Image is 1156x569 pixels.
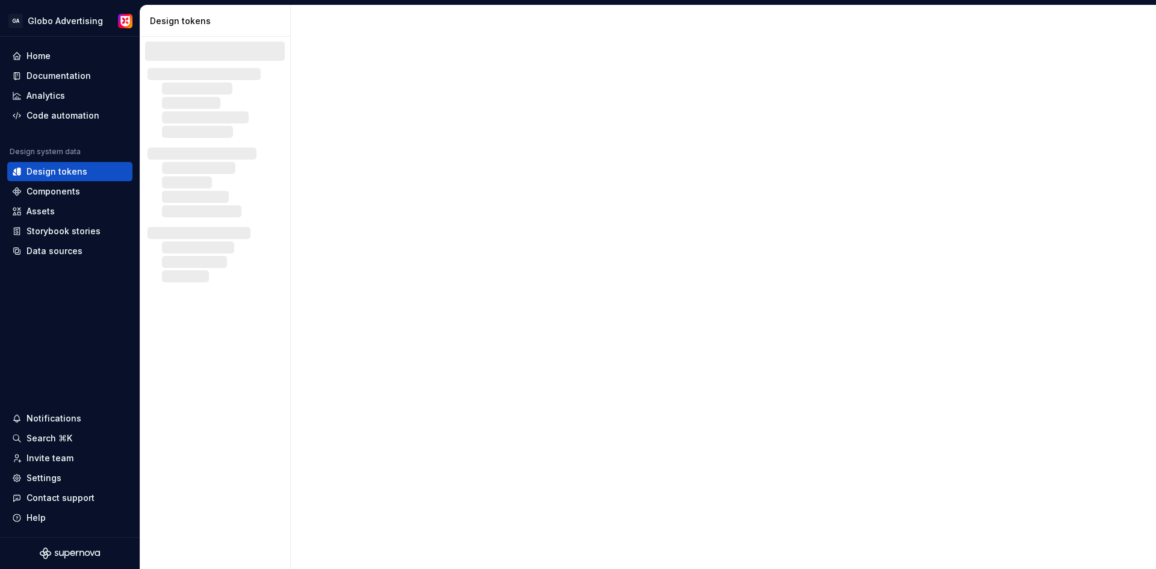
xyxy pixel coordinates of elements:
[26,225,101,237] div: Storybook stories
[7,202,132,221] a: Assets
[8,14,23,28] div: GA
[7,86,132,105] a: Analytics
[150,15,285,27] div: Design tokens
[7,488,132,508] button: Contact support
[26,412,81,424] div: Notifications
[26,70,91,82] div: Documentation
[26,432,72,444] div: Search ⌘K
[40,547,100,559] svg: Supernova Logo
[26,185,80,197] div: Components
[7,468,132,488] a: Settings
[7,66,132,86] a: Documentation
[2,8,137,34] button: GAGlobo AdvertisingTime de Experiência Globo
[7,409,132,428] button: Notifications
[26,472,61,484] div: Settings
[26,512,46,524] div: Help
[7,46,132,66] a: Home
[26,245,82,257] div: Data sources
[26,110,99,122] div: Code automation
[7,106,132,125] a: Code automation
[26,166,87,178] div: Design tokens
[26,90,65,102] div: Analytics
[28,15,103,27] div: Globo Advertising
[26,492,95,504] div: Contact support
[26,452,73,464] div: Invite team
[7,241,132,261] a: Data sources
[7,429,132,448] button: Search ⌘K
[7,182,132,201] a: Components
[7,508,132,527] button: Help
[7,449,132,468] a: Invite team
[26,205,55,217] div: Assets
[7,222,132,241] a: Storybook stories
[118,14,132,28] img: Time de Experiência Globo
[10,147,81,157] div: Design system data
[7,162,132,181] a: Design tokens
[26,50,51,62] div: Home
